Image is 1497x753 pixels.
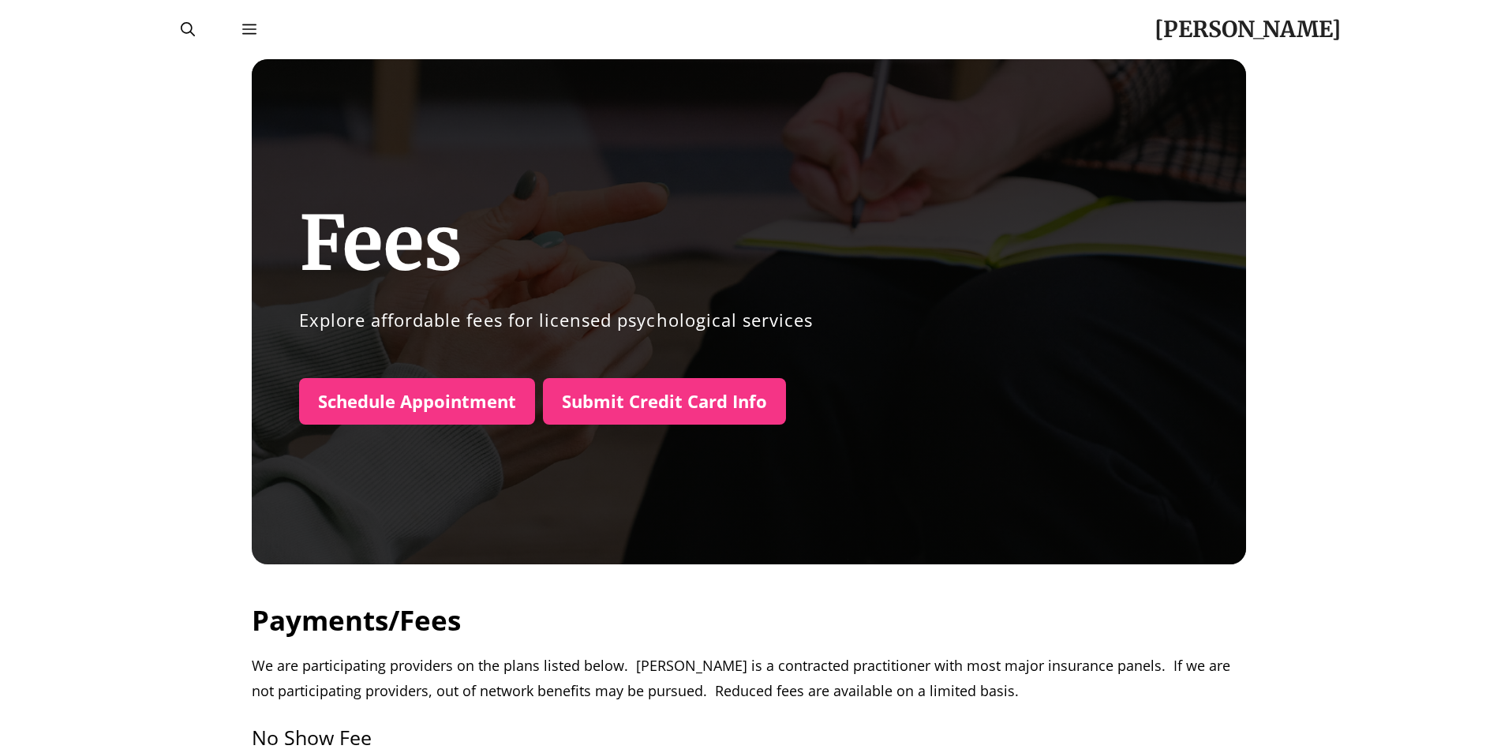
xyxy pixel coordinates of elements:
[252,653,1246,704] p: We are participating providers on the plans listed below. [PERSON_NAME] is a contracted practitio...
[252,604,1246,637] h2: Payments/Fees
[543,378,786,425] a: Submit Credit Card Info
[299,305,814,336] p: Explore affordable fees for licensed psychological services
[299,199,462,289] h1: Fees
[1155,15,1341,43] a: [PERSON_NAME]
[299,378,535,425] a: Schedule Appointment
[252,725,1246,749] h3: No Show Fee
